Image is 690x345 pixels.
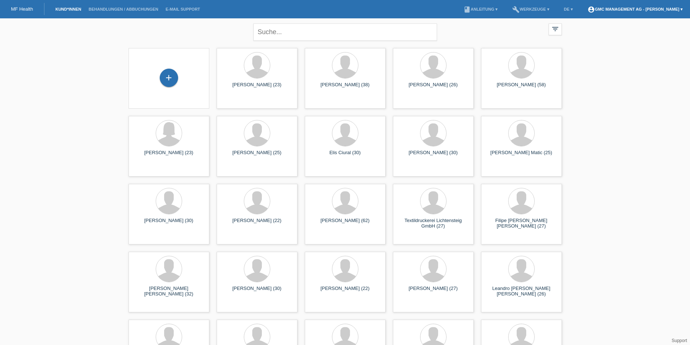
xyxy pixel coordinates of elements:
div: [PERSON_NAME] (30) [223,286,292,297]
div: [PERSON_NAME] (25) [223,150,292,161]
a: DE ▾ [560,7,577,11]
div: [PERSON_NAME] (23) [223,82,292,94]
div: Elis Ciural (30) [311,150,380,161]
a: E-Mail Support [162,7,204,11]
i: account_circle [588,6,595,13]
input: Suche... [253,23,437,41]
div: [PERSON_NAME] (38) [311,82,380,94]
i: build [512,6,520,13]
div: [PERSON_NAME] (23) [134,150,203,161]
div: [PERSON_NAME] Matic (25) [487,150,556,161]
div: [PERSON_NAME] [PERSON_NAME] (32) [134,286,203,297]
a: MF Health [11,6,33,12]
a: buildWerkzeuge ▾ [509,7,553,11]
div: [PERSON_NAME] (26) [399,82,468,94]
div: [PERSON_NAME] (58) [487,82,556,94]
a: account_circleGMC Management AG - [PERSON_NAME] ▾ [584,7,686,11]
a: bookAnleitung ▾ [460,7,501,11]
a: Kund*innen [52,7,85,11]
div: [PERSON_NAME] (62) [311,218,380,229]
div: [PERSON_NAME] (22) [223,218,292,229]
i: book [463,6,471,13]
div: Leandro [PERSON_NAME] [PERSON_NAME] (26) [487,286,556,297]
a: Behandlungen / Abbuchungen [85,7,162,11]
div: [PERSON_NAME] (30) [399,150,468,161]
div: [PERSON_NAME] (27) [399,286,468,297]
div: Filipe [PERSON_NAME] [PERSON_NAME] (27) [487,218,556,229]
i: filter_list [551,25,559,33]
div: [PERSON_NAME] (30) [134,218,203,229]
div: Textildruckerei Lichtensteig GmbH (27) [399,218,468,229]
a: Support [672,338,687,343]
div: [PERSON_NAME] (22) [311,286,380,297]
div: Kund*in hinzufügen [160,72,178,84]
